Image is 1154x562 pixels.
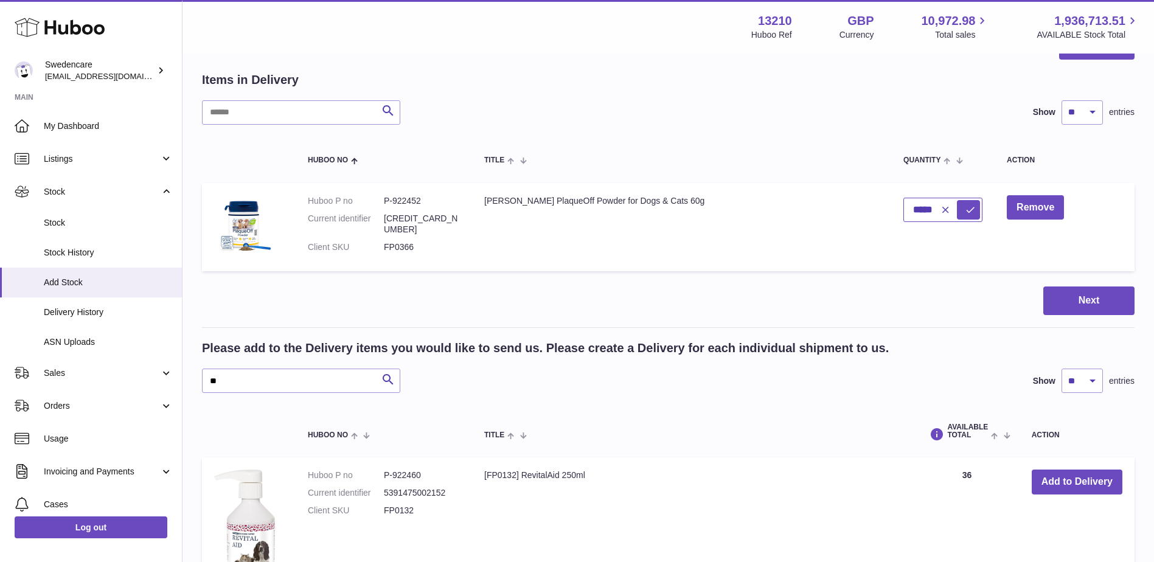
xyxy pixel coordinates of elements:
span: Invoicing and Payments [44,466,160,477]
span: 10,972.98 [921,13,975,29]
span: Stock [44,186,160,198]
dd: P-922452 [384,195,460,207]
div: Swedencare [45,59,155,82]
span: Listings [44,153,160,165]
span: My Dashboard [44,120,173,132]
button: Next [1043,286,1135,315]
a: Log out [15,516,167,538]
dd: FP0366 [384,241,460,253]
div: Action [1032,431,1122,439]
span: entries [1109,375,1135,387]
strong: 13210 [758,13,792,29]
span: Cases [44,499,173,510]
div: Currency [839,29,874,41]
img: ProDen PlaqueOff Powder for Dogs & Cats 60g [214,195,275,256]
span: ASN Uploads [44,336,173,348]
span: Add Stock [44,277,173,288]
span: [EMAIL_ADDRESS][DOMAIN_NAME] [45,71,179,81]
label: Show [1033,106,1055,118]
span: Stock History [44,247,173,258]
span: Huboo no [308,431,348,439]
span: Title [484,156,504,164]
a: 1,936,713.51 AVAILABLE Stock Total [1037,13,1139,41]
span: Quantity [903,156,940,164]
td: [PERSON_NAME] PlaqueOff Powder for Dogs & Cats 60g [472,183,891,272]
dd: [CREDIT_CARD_NUMBER] [384,213,460,236]
dt: Huboo P no [308,470,384,481]
dt: Client SKU [308,505,384,516]
h2: Items in Delivery [202,72,299,88]
span: entries [1109,106,1135,118]
span: Total sales [935,29,989,41]
span: Delivery History [44,307,173,318]
span: Huboo no [308,156,348,164]
dd: 5391475002152 [384,487,460,499]
button: Add to Delivery [1032,470,1122,494]
button: Remove [1007,195,1064,220]
span: Orders [44,400,160,412]
dt: Current identifier [308,487,384,499]
span: AVAILABLE Stock Total [1037,29,1139,41]
label: Show [1033,375,1055,387]
h2: Please add to the Delivery items you would like to send us. Please create a Delivery for each ind... [202,340,889,356]
div: Huboo Ref [751,29,792,41]
dt: Huboo P no [308,195,384,207]
dd: P-922460 [384,470,460,481]
span: Stock [44,217,173,229]
span: AVAILABLE Total [947,423,988,439]
strong: GBP [847,13,874,29]
span: Sales [44,367,160,379]
div: Action [1007,156,1122,164]
a: 10,972.98 Total sales [921,13,989,41]
dt: Current identifier [308,213,384,236]
span: Title [484,431,504,439]
dd: FP0132 [384,505,460,516]
span: 1,936,713.51 [1054,13,1125,29]
span: Usage [44,433,173,445]
img: gemma.horsfield@swedencare.co.uk [15,61,33,80]
dt: Client SKU [308,241,384,253]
